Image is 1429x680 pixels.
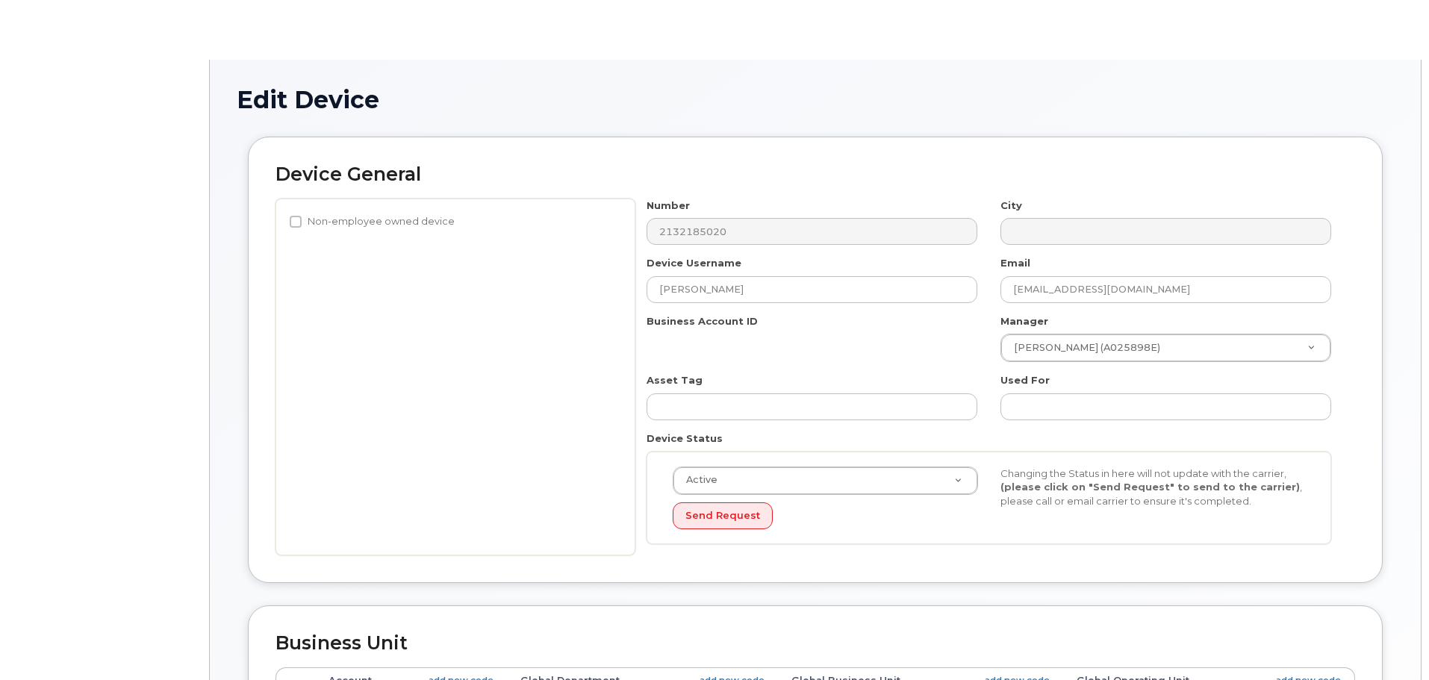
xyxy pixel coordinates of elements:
label: Number [647,199,690,213]
h1: Edit Device [237,87,1394,113]
input: Non-employee owned device [290,216,302,228]
label: Used For [1000,373,1050,387]
a: Active [673,467,977,494]
div: Changing the Status in here will not update with the carrier, , please call or email carrier to e... [989,467,1317,508]
label: City [1000,199,1022,213]
strong: (please click on "Send Request" to send to the carrier) [1000,481,1300,493]
label: Device Status [647,431,723,446]
label: Business Account ID [647,314,758,328]
a: [PERSON_NAME] (A025898E) [1001,334,1330,361]
span: [PERSON_NAME] (A025898E) [1005,341,1160,355]
label: Non-employee owned device [290,213,455,231]
label: Device Username [647,256,741,270]
label: Manager [1000,314,1048,328]
span: Active [677,473,717,487]
h2: Device General [275,164,1355,185]
h2: Business Unit [275,633,1355,654]
button: Send Request [673,502,773,530]
label: Email [1000,256,1030,270]
label: Asset Tag [647,373,703,387]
